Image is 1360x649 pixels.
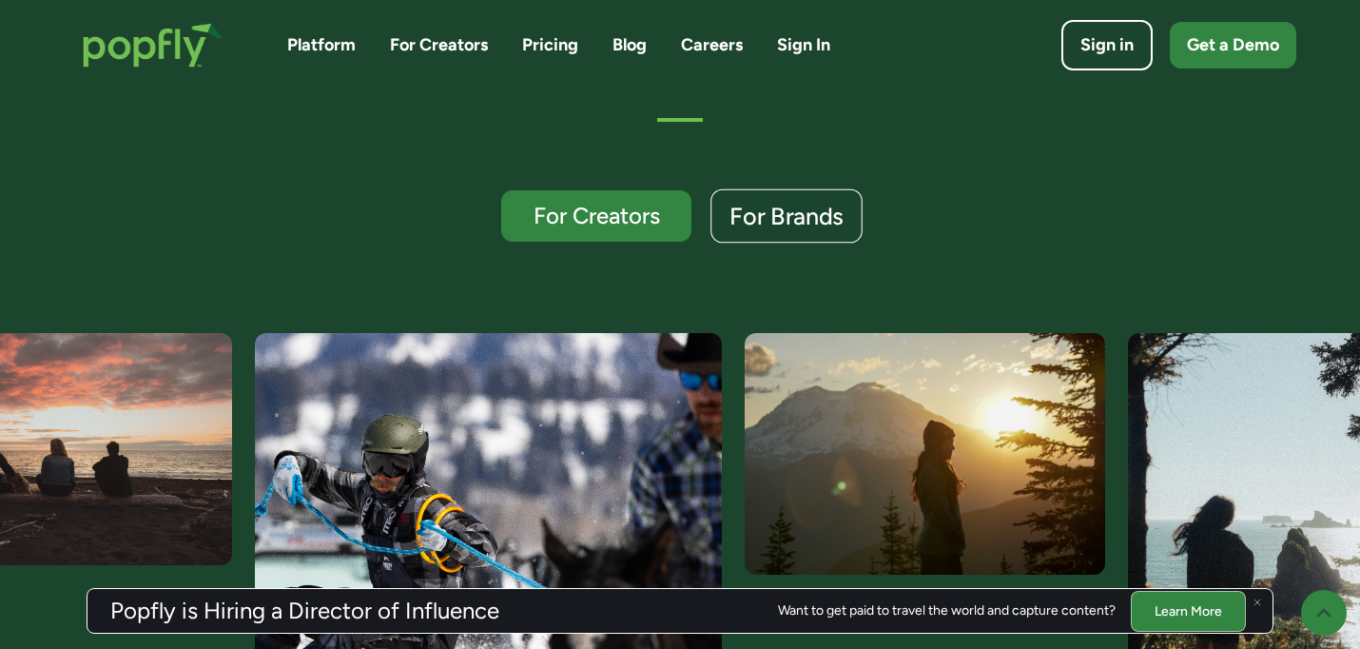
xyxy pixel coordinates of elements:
[390,33,488,57] a: For Creators
[64,4,242,87] a: home
[1170,22,1296,69] a: Get a Demo
[1061,20,1153,70] a: Sign in
[518,204,674,227] div: For Creators
[729,205,844,229] div: For Brands
[681,33,743,57] a: Careers
[110,600,499,622] h3: Popfly is Hiring a Director of Influence
[287,33,356,57] a: Platform
[1080,33,1134,57] div: Sign in
[1131,590,1246,631] a: Learn More
[777,33,830,57] a: Sign In
[778,603,1116,619] div: Want to get paid to travel the world and capture content?
[612,33,647,57] a: Blog
[522,33,578,57] a: Pricing
[1187,33,1279,57] div: Get a Demo
[710,189,863,244] a: For Brands
[501,190,691,242] a: For Creators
